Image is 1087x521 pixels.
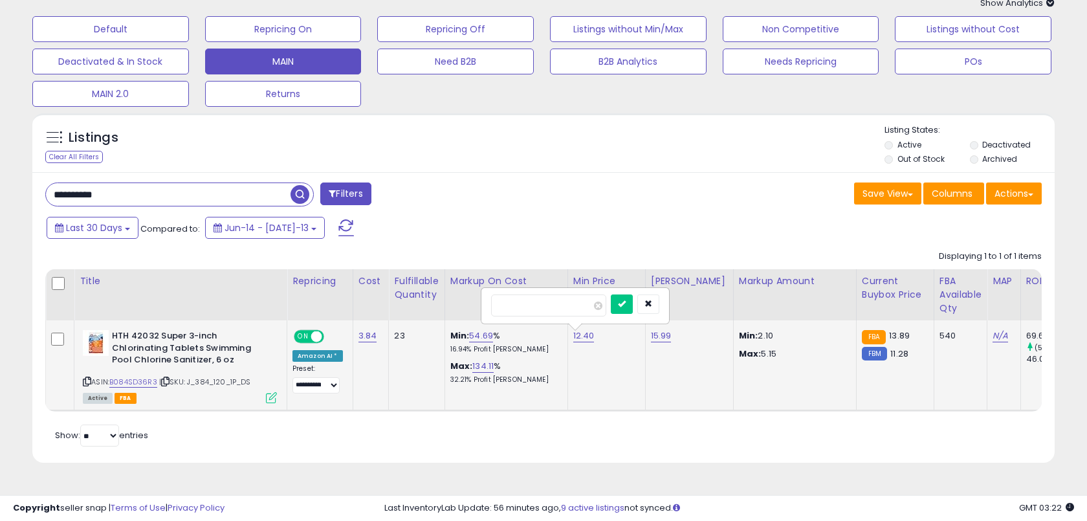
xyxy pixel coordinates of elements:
[320,183,371,205] button: Filters
[205,217,325,239] button: Jun-14 - [DATE]-13
[889,329,910,342] span: 13.89
[993,274,1015,288] div: MAP
[897,153,945,164] label: Out of Stock
[651,329,672,342] a: 15.99
[394,330,434,342] div: 23
[573,329,595,342] a: 12.40
[1019,502,1074,514] span: 2025-08-13 03:22 GMT
[225,221,309,234] span: Jun-14 - [DATE]-13
[1026,274,1073,288] div: ROI
[205,49,362,74] button: MAIN
[83,393,113,404] span: All listings currently available for purchase on Amazon
[358,329,377,342] a: 3.84
[394,274,439,302] div: Fulfillable Quantity
[83,330,109,356] img: 51YzwuIDunL._SL40_.jpg
[140,223,200,235] span: Compared to:
[322,331,343,342] span: OFF
[377,49,534,74] button: Need B2B
[472,360,494,373] a: 134.11
[205,16,362,42] button: Repricing On
[69,129,118,147] h5: Listings
[739,329,758,342] strong: Min:
[450,375,558,384] p: 32.21% Profit [PERSON_NAME]
[445,269,567,320] th: The percentage added to the cost of goods (COGS) that forms the calculator for Min & Max prices.
[159,377,251,387] span: | SKU: J_384_120_1P_DS
[384,502,1074,515] div: Last InventoryLab Update: 56 minutes ago, not synced.
[651,274,728,288] div: [PERSON_NAME]
[47,217,138,239] button: Last 30 Days
[292,350,343,362] div: Amazon AI *
[45,151,103,163] div: Clear All Filters
[109,377,157,388] a: B084SD36R3
[377,16,534,42] button: Repricing Off
[550,16,707,42] button: Listings without Min/Max
[939,274,982,315] div: FBA Available Qty
[939,330,977,342] div: 540
[895,16,1051,42] button: Listings without Cost
[862,330,886,344] small: FBA
[939,250,1042,263] div: Displaying 1 to 1 of 1 items
[112,330,269,370] b: HTH 42032 Super 3-inch Chlorinating Tablets Swimming Pool Chlorine Sanitizer, 6 oz
[1026,353,1079,365] div: 46.09%
[450,274,562,288] div: Markup on Cost
[32,16,189,42] button: Default
[862,347,887,360] small: FBM
[723,16,879,42] button: Non Competitive
[450,360,558,384] div: %
[723,49,879,74] button: Needs Repricing
[13,502,225,515] div: seller snap | |
[573,274,640,288] div: Min Price
[13,502,60,514] strong: Copyright
[295,331,311,342] span: ON
[932,187,972,200] span: Columns
[986,183,1042,205] button: Actions
[469,329,493,342] a: 54.69
[923,183,984,205] button: Columns
[80,274,281,288] div: Title
[292,274,347,288] div: Repricing
[895,49,1051,74] button: POs
[450,360,473,372] b: Max:
[32,49,189,74] button: Deactivated & In Stock
[890,348,908,360] span: 11.28
[897,139,921,150] label: Active
[884,124,1054,137] p: Listing States:
[739,274,851,288] div: Markup Amount
[168,502,225,514] a: Privacy Policy
[32,81,189,107] button: MAIN 2.0
[111,502,166,514] a: Terms of Use
[55,429,148,441] span: Show: entries
[205,81,362,107] button: Returns
[292,364,343,394] div: Preset:
[115,393,137,404] span: FBA
[993,329,1008,342] a: N/A
[1026,330,1079,342] div: 69.67%
[854,183,921,205] button: Save View
[982,153,1017,164] label: Archived
[83,330,277,402] div: ASIN:
[739,348,762,360] strong: Max:
[561,502,624,514] a: 9 active listings
[358,274,384,288] div: Cost
[739,330,846,342] p: 2.10
[739,348,846,360] p: 5.15
[862,274,928,302] div: Current Buybox Price
[1035,342,1064,353] small: (51.16%)
[66,221,122,234] span: Last 30 Days
[550,49,707,74] button: B2B Analytics
[450,329,470,342] b: Min:
[982,139,1031,150] label: Deactivated
[450,330,558,354] div: %
[450,345,558,354] p: 16.94% Profit [PERSON_NAME]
